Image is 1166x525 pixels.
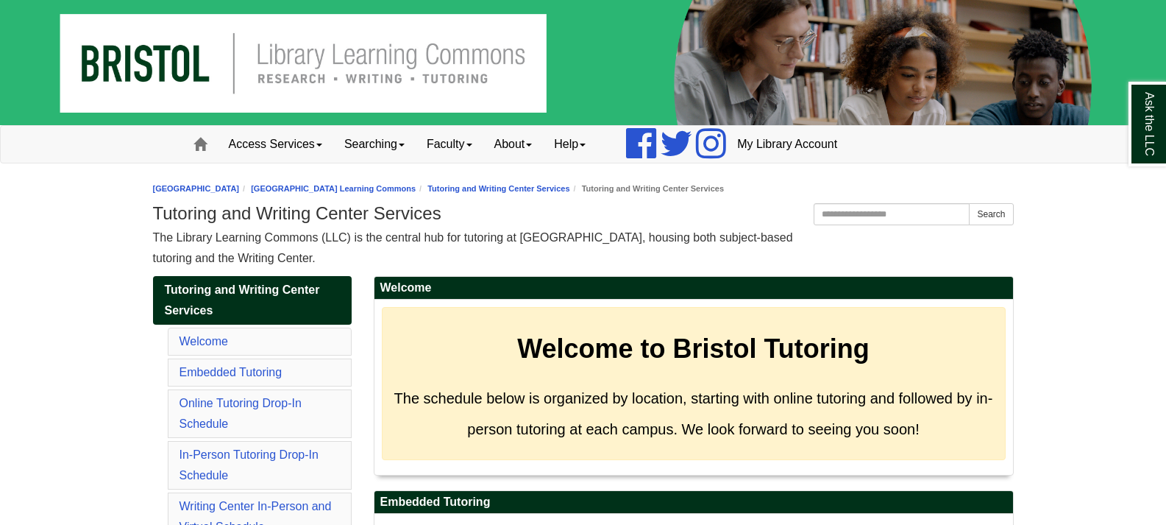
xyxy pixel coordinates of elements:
a: In-Person Tutoring Drop-In Schedule [179,448,319,482]
a: Online Tutoring Drop-In Schedule [179,397,302,430]
h2: Welcome [374,277,1013,300]
strong: Welcome to Bristol Tutoring [517,334,870,364]
a: My Library Account [726,126,848,163]
a: Help [543,126,597,163]
h2: Embedded Tutoring [374,491,1013,514]
a: Access Services [218,126,333,163]
a: [GEOGRAPHIC_DATA] Learning Commons [251,184,416,193]
a: About [483,126,544,163]
a: Tutoring and Writing Center Services [427,184,569,193]
a: Welcome [179,335,228,348]
a: Embedded Tutoring [179,366,282,378]
span: The schedule below is organized by location, starting with online tutoring and followed by in-per... [394,390,993,437]
span: The Library Learning Commons (LLC) is the central hub for tutoring at [GEOGRAPHIC_DATA], housing ... [153,231,793,264]
nav: breadcrumb [153,182,1014,196]
a: Searching [333,126,416,163]
a: Tutoring and Writing Center Services [153,276,352,325]
a: [GEOGRAPHIC_DATA] [153,184,240,193]
button: Search [969,203,1013,225]
span: Tutoring and Writing Center Services [165,283,320,317]
h1: Tutoring and Writing Center Services [153,203,1014,224]
li: Tutoring and Writing Center Services [570,182,724,196]
a: Faculty [416,126,483,163]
